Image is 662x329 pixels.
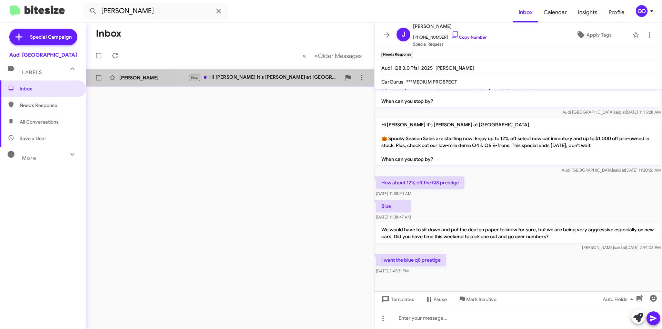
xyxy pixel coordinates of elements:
[562,167,661,173] span: Audi [GEOGRAPHIC_DATA] [DATE] 11:20:26 AM
[30,33,72,40] span: Special Campaign
[402,29,405,40] span: J
[188,74,341,81] div: Hi [PERSON_NAME] it's [PERSON_NAME] at [GEOGRAPHIC_DATA] again here. I wanted to check in with yo...
[376,176,464,189] p: How about 12% off the Q8 prestige
[406,79,457,85] span: ***MEDIUM PROSPECT
[451,35,487,40] a: Copy Number
[636,5,648,17] div: QD
[20,118,59,125] span: All Conversations
[302,51,306,60] span: «
[20,85,78,92] span: Inbox
[394,65,419,71] span: Q8 3.0 Tfsi
[421,65,433,71] span: 2025
[22,155,36,161] span: More
[513,2,538,22] a: Inbox
[22,69,42,76] span: Labels
[380,293,414,306] span: Templates
[191,75,199,80] span: Stop
[376,214,411,220] span: [DATE] 11:38:47 AM
[613,167,625,173] span: said at
[597,293,641,306] button: Auto Fields
[413,30,487,41] span: [PHONE_NUMBER]
[435,65,474,71] span: [PERSON_NAME]
[298,49,310,63] button: Previous
[318,52,362,60] span: Older Messages
[119,74,188,81] div: [PERSON_NAME]
[374,293,420,306] button: Templates
[452,293,502,306] button: Mark Inactive
[582,245,661,250] span: [PERSON_NAME] [DATE] 2:44:06 PM
[614,245,626,250] span: said at
[376,118,661,165] p: Hi [PERSON_NAME] it's [PERSON_NAME] at [GEOGRAPHIC_DATA]. 🎃 Spooky Season Sales are starting now!...
[314,51,318,60] span: »
[83,3,228,19] input: Search
[381,52,413,58] small: Needs Response
[562,109,661,115] span: Audi [GEOGRAPHIC_DATA] [DATE] 11:15:28 AM
[586,29,612,41] span: Apply Tags
[420,293,452,306] button: Pause
[376,191,411,196] span: [DATE] 11:38:20 AM
[572,2,603,22] a: Insights
[20,102,78,109] span: Needs Response
[603,293,636,306] span: Auto Fields
[433,293,447,306] span: Pause
[558,29,629,41] button: Apply Tags
[376,200,411,212] p: Blue
[299,49,366,63] nav: Page navigation example
[9,29,77,45] a: Special Campaign
[630,5,654,17] button: QD
[413,22,487,30] span: [PERSON_NAME]
[614,109,626,115] span: said at
[20,135,46,142] span: Save a Deal
[9,51,77,58] div: Audi [GEOGRAPHIC_DATA]
[603,2,630,22] a: Profile
[96,28,121,39] h1: Inbox
[538,2,572,22] a: Calendar
[376,268,409,273] span: [DATE] 2:47:31 PM
[376,254,446,266] p: I want the blue q8 prestige
[381,65,392,71] span: Audi
[466,293,496,306] span: Mark Inactive
[413,41,487,48] span: Special Request
[376,223,661,243] p: We would have to sit down and put the deal on paper to know for sure, but we are being very aggre...
[381,79,403,85] span: CarGurus
[310,49,366,63] button: Next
